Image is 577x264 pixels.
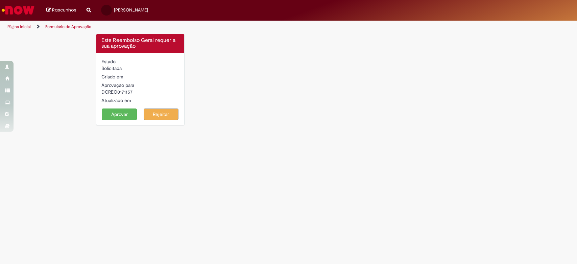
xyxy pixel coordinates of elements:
label: Estado [101,58,116,65]
button: Aprovar [102,109,137,120]
span: [PERSON_NAME] [114,7,148,13]
a: Rascunhos [46,7,76,14]
img: ServiceNow [1,3,35,17]
h4: Este Reembolso Geral requer a sua aprovação [101,38,179,49]
a: Página inicial [7,24,31,29]
label: Criado em [101,73,123,80]
ul: Trilhas de página [5,21,380,33]
label: Atualizado em [101,97,131,104]
div: DCREQ0171157 [101,89,179,95]
button: Rejeitar [144,109,179,120]
div: Solicitada [101,65,179,72]
a: Formulário de Aprovação [45,24,91,29]
span: Rascunhos [52,7,76,13]
label: Aprovação para [101,82,134,89]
